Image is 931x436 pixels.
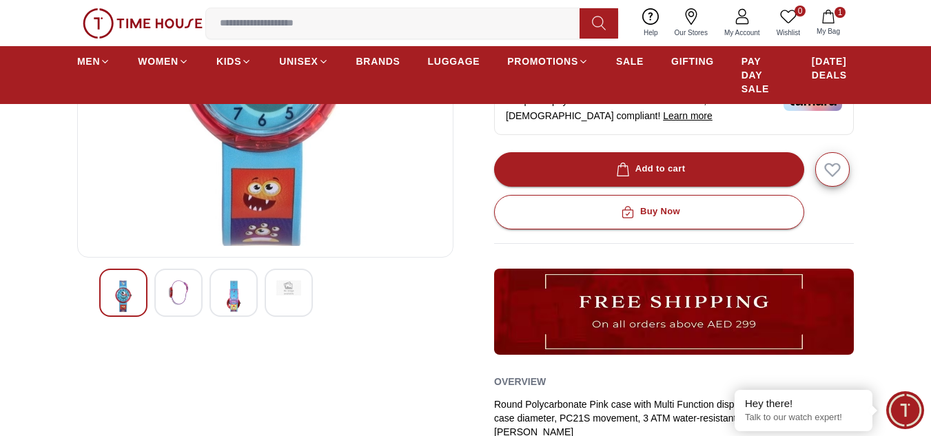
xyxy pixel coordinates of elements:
a: UNISEX [279,49,328,74]
a: KIDS [216,49,252,74]
a: LUGGAGE [428,49,480,74]
span: Help [638,28,664,38]
h2: Overview [494,371,546,392]
span: Our Stores [669,28,713,38]
span: 1 [835,7,846,18]
a: PAY DAY SALE [741,49,784,101]
span: My Bag [811,26,846,37]
div: Buy Now [618,204,680,220]
img: Lee Cooper Unisex's Blue Dial Multi Function Watch - LC.K.4.899 [166,280,191,305]
img: ... [83,8,203,39]
div: Add to cart [613,161,686,177]
span: WOMEN [138,54,178,68]
span: Wishlist [771,28,806,38]
span: PROMOTIONS [507,54,578,68]
a: 0Wishlist [768,6,808,41]
a: SALE [616,49,644,74]
img: Lee Cooper Unisex's Blue Dial Multi Function Watch - LC.K.4.899 [111,280,136,312]
a: BRANDS [356,49,400,74]
a: PROMOTIONS [507,49,589,74]
span: LUGGAGE [428,54,480,68]
span: 0 [795,6,806,17]
div: Or split in 4 payments of - No late fees, [DEMOGRAPHIC_DATA] compliant! [494,81,854,135]
a: GIFTING [671,49,714,74]
div: Hey there! [745,397,862,411]
button: Add to cart [494,152,804,187]
span: GIFTING [671,54,714,68]
span: Learn more [663,110,713,121]
span: UNISEX [279,54,318,68]
span: BRANDS [356,54,400,68]
img: Lee Cooper Unisex's Blue Dial Multi Function Watch - LC.K.4.899 [221,280,246,312]
button: Buy Now [494,195,804,229]
span: MEN [77,54,100,68]
span: AED 9.00 [604,95,646,106]
a: WOMEN [138,49,189,74]
span: SALE [616,54,644,68]
span: [DATE] DEALS [812,54,854,82]
a: Help [635,6,666,41]
a: [DATE] DEALS [812,49,854,87]
span: KIDS [216,54,241,68]
a: MEN [77,49,110,74]
span: My Account [719,28,766,38]
div: Chat Widget [886,391,924,429]
span: PAY DAY SALE [741,54,784,96]
img: ... [494,269,854,355]
img: Lee Cooper Unisex's Blue Dial Multi Function Watch - LC.K.4.899 [276,280,301,295]
p: Talk to our watch expert! [745,412,862,424]
a: Our Stores [666,6,716,41]
button: 1My Bag [808,7,848,39]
